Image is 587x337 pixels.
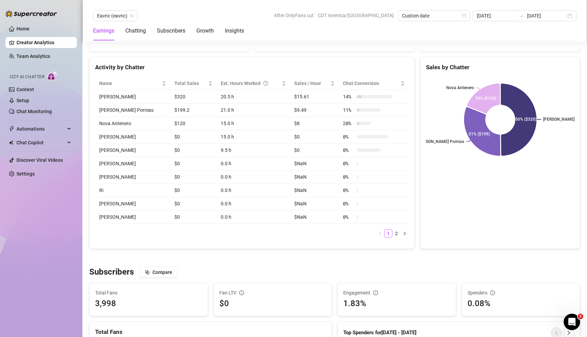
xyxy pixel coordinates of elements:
[290,104,339,117] td: $9.49
[343,173,354,181] span: 0 %
[16,157,63,163] a: Discover Viral Videos
[16,137,65,148] span: Chat Copilot
[217,130,290,144] td: 15.0 h
[343,93,354,100] span: 14 %
[477,12,516,20] input: Start date
[9,140,13,145] img: Chat Copilot
[446,86,474,91] text: Nova Antenero
[130,14,134,18] span: team
[290,157,339,170] td: $NaN
[145,270,150,275] span: block
[401,229,409,238] li: Next Page
[5,10,57,17] img: logo-BBDzfeDw.svg
[95,104,170,117] td: [PERSON_NAME] Pornias
[217,184,290,197] td: 0.0 h
[343,160,354,167] span: 0 %
[468,297,575,310] div: 0.08%
[468,289,575,297] div: Spenders
[125,27,146,35] div: Chatting
[527,12,566,20] input: End date
[196,27,214,35] div: Growth
[95,327,326,337] div: Total Fans
[97,11,134,21] span: Eavnc (eavnc)
[217,170,290,184] td: 0.0 h
[343,329,416,337] article: Top Spenders for [DATE] - [DATE]
[95,297,116,310] div: 3,998
[152,269,172,275] span: Compare
[170,77,217,90] th: Total Sales
[290,144,339,157] td: $0
[401,229,409,238] button: right
[566,330,571,335] span: right
[343,133,354,141] span: 0 %
[343,297,450,310] div: 1.83%
[519,13,524,19] span: to
[170,184,217,197] td: $0
[95,144,170,157] td: [PERSON_NAME]
[170,144,217,157] td: $0
[170,157,217,170] td: $0
[578,314,583,319] span: 2
[47,71,58,81] img: AI Chatter
[343,146,354,154] span: 0 %
[139,267,178,278] button: Compare
[95,63,409,72] div: Activity by Chatter
[402,11,466,21] span: Custom date
[170,197,217,210] td: $0
[217,144,290,157] td: 9.5 h
[403,231,407,236] span: right
[294,80,329,87] span: Sales / Hour
[93,27,114,35] div: Earnings
[392,229,401,238] li: 2
[16,109,52,114] a: Chat Monitoring
[376,229,384,238] button: left
[384,230,392,237] a: 1
[217,117,290,130] td: 15.0 h
[99,80,161,87] span: Name
[490,290,495,295] span: info-circle
[16,53,50,59] a: Team Analytics
[543,117,575,122] text: [PERSON_NAME]
[95,117,170,130] td: Nova Antenero
[290,117,339,130] td: $8
[16,123,65,134] span: Automations
[217,197,290,210] td: 0.0 h
[290,210,339,224] td: $NaN
[290,184,339,197] td: $NaN
[95,289,202,297] span: Total Fans
[170,210,217,224] td: $0
[95,130,170,144] td: [PERSON_NAME]
[10,74,44,80] span: Izzy AI Chatter
[378,231,382,236] span: left
[95,90,170,104] td: [PERSON_NAME]
[263,80,268,87] span: question-circle
[343,289,450,297] div: Engagement
[426,63,574,72] div: Sales by Chatter
[9,126,14,132] span: thunderbolt
[376,229,384,238] li: Previous Page
[95,210,170,224] td: [PERSON_NAME]
[343,120,354,127] span: 20 %
[393,230,400,237] a: 2
[16,98,29,103] a: Setup
[16,171,35,177] a: Settings
[170,117,217,130] td: $120
[95,184,170,197] td: Ri
[564,314,580,330] iframe: Intercom live chat
[95,197,170,210] td: [PERSON_NAME]
[219,289,326,297] div: Fan LTV
[170,90,217,104] td: $320
[290,170,339,184] td: $NaN
[16,37,71,48] a: Creator Analytics
[157,27,185,35] div: Subscribers
[373,290,378,295] span: info-circle
[217,104,290,117] td: 21.0 h
[519,13,524,19] span: swap-right
[89,267,134,278] h3: Subscribers
[274,10,314,21] span: After OnlyFans cut
[95,157,170,170] td: [PERSON_NAME]
[170,130,217,144] td: $0
[170,170,217,184] td: $0
[217,157,290,170] td: 0.0 h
